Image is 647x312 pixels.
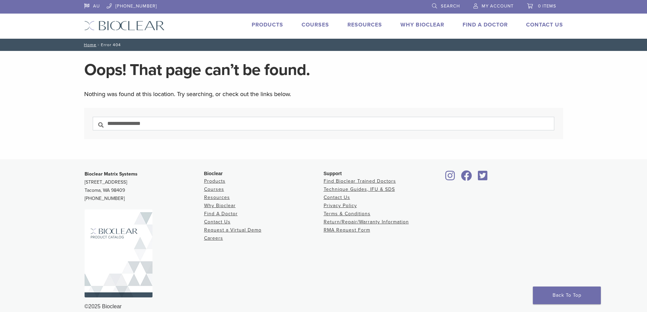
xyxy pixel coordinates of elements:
a: Technique Guides, IFU & SDS [324,186,395,192]
span: / [96,43,101,47]
a: Terms & Conditions [324,211,371,217]
p: Nothing was found at this location. Try searching, or check out the links below. [84,89,563,99]
a: Bioclear [459,175,474,181]
a: Why Bioclear [204,203,236,208]
a: Products [252,21,283,28]
a: Bioclear [443,175,457,181]
span: Bioclear [204,171,223,176]
span: My Account [482,3,514,9]
a: Courses [302,21,329,28]
a: Contact Us [324,195,350,200]
a: Find A Doctor [204,211,238,217]
a: Home [82,42,96,47]
a: Back To Top [533,287,601,304]
span: Support [324,171,342,176]
span: 0 items [538,3,556,9]
img: Bioclear [85,209,152,297]
a: Why Bioclear [400,21,444,28]
nav: Error 404 [79,39,568,51]
a: Contact Us [526,21,563,28]
div: ©2025 Bioclear [85,302,563,311]
section: Search [84,108,563,139]
a: Resources [204,195,230,200]
a: Bioclear [476,175,490,181]
a: Return/Repair/Warranty Information [324,219,409,225]
a: Request a Virtual Demo [204,227,262,233]
a: Find Bioclear Trained Doctors [324,178,396,184]
a: Resources [347,21,382,28]
a: Privacy Policy [324,203,357,208]
strong: Bioclear Matrix Systems [85,171,138,177]
p: [STREET_ADDRESS] Tacoma, WA 98409 [PHONE_NUMBER] [85,170,204,203]
a: Find A Doctor [463,21,508,28]
h1: Oops! That page can’t be found. [84,62,563,78]
a: Courses [204,186,224,192]
a: RMA Request Form [324,227,370,233]
a: Contact Us [204,219,231,225]
img: Bioclear [84,21,165,31]
span: Search [441,3,460,9]
a: Products [204,178,226,184]
a: Careers [204,235,223,241]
